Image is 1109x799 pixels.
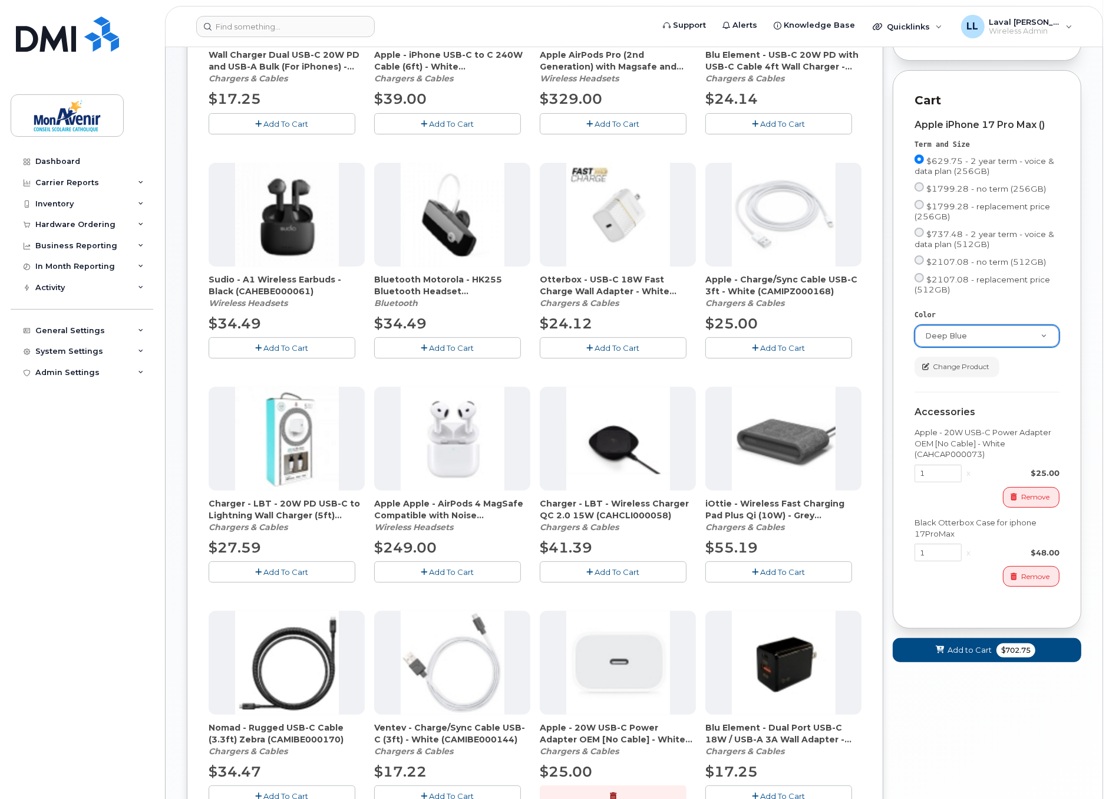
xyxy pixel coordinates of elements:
[566,611,670,715] img: accessory36680.JPG
[566,163,670,267] img: accessory36681.JPG
[209,498,365,533] div: Charger - LBT - 20W PD USB-C to Lightning Wall Charger (5ft) (CAHCLI000087)
[401,611,504,715] img: accessory36552.JPG
[374,722,530,757] div: Ventev - Charge/Sync Cable USB-C (3ft) - White (CAMIBE000144)
[209,522,288,532] em: Chargers & Cables
[374,113,521,134] button: Add To Cart
[540,561,686,582] button: Add To Cart
[761,343,806,353] span: Add To Cart
[705,722,862,745] span: Blu Element - Dual Port USB-C 18W / USB-A 3A Wall Adapter - Black (Bulk) (CAHCPZ000077)
[705,113,852,134] button: Add To Cart
[401,387,504,491] img: accessory36513.JPG
[209,763,261,780] span: $34.47
[209,722,365,757] div: Nomad - Rugged USB-C Cable (3.3ft) Zebra (CAMIBE000170)
[948,645,992,656] span: Add to Cart
[925,331,967,340] span: Deep Blue
[915,427,1060,460] div: Apple - 20W USB-C Power Adapter OEM [No Cable] - White (CAHCAP000073)
[540,337,686,358] button: Add To Cart
[235,611,339,715] img: accessory36548.JPG
[705,763,758,780] span: $17.25
[996,643,1035,657] span: $702.75
[374,539,437,556] span: $249.00
[374,298,418,308] em: Bluetooth
[915,325,1059,347] a: Deep Blue
[540,498,696,533] div: Charger - LBT - Wireless Charger QC 2.0 15W (CAHCLI000058)
[915,182,924,192] input: $1799.28 - no term (256GB)
[209,49,365,73] span: Wall Charger Dual USB-C 20W PD and USB-A Bulk (For iPhones) - White (CAHCBE000086)
[705,522,784,532] em: Chargers & Cables
[209,274,365,297] span: Sudio - A1 Wireless Earbuds - Black (CAHEBE000061)
[975,547,1060,558] div: $48.00
[765,14,863,37] a: Knowledge Base
[540,90,602,107] span: $329.00
[264,119,309,129] span: Add To Cart
[209,274,365,309] div: Sudio - A1 Wireless Earbuds - Black (CAHEBE000061)
[1003,487,1060,508] button: Remove
[714,14,765,37] a: Alerts
[540,746,619,757] em: Chargers & Cables
[915,273,924,282] input: $2107.08 - replacement price (512GB)
[705,274,862,297] span: Apple - Charge/Sync Cable USB-C 3ft - White (CAMIPZ000168)
[1021,492,1049,502] span: Remove
[374,315,427,332] span: $34.49
[235,163,339,267] img: accessory36654.JPG
[540,49,696,84] div: Apple AirPods Pro (2nd Generation) with Magsafe and USB-C charging case - White (CAHEBE000059)
[430,343,474,353] span: Add To Cart
[705,298,784,308] em: Chargers & Cables
[374,561,521,582] button: Add To Cart
[374,49,530,73] span: Apple - iPhone USB-C to C 240W Cable (6ft) - White (CAMIPZ000304)
[887,22,930,31] span: Quicklinks
[673,19,706,31] span: Support
[915,92,1060,109] p: Cart
[540,73,619,84] em: Wireless Headsets
[374,49,530,84] div: Apple - iPhone USB-C to C 240W Cable (6ft) - White (CAMIPZ000304)
[374,274,530,309] div: Bluetooth Motorola - HK255 Bluetooth Headset (CABTBE000046)
[209,298,288,308] em: Wireless Headsets
[915,202,1050,221] span: $1799.28 - replacement price (256GB)
[540,315,592,332] span: $24.12
[595,343,640,353] span: Add To Cart
[915,275,1050,294] span: $2107.08 - replacement price (512GB)
[864,15,950,38] div: Quicklinks
[374,90,427,107] span: $39.00
[209,561,355,582] button: Add To Cart
[540,722,696,757] div: Apple - 20W USB-C Power Adapter OEM [No Cable] - White (CAHCAP000073)
[926,184,1046,193] span: $1799.28 - no term (256GB)
[595,119,640,129] span: Add To Cart
[374,73,453,84] em: Chargers & Cables
[209,337,355,358] button: Add To Cart
[401,163,504,267] img: accessory36212.JPG
[705,90,758,107] span: $24.14
[264,567,309,577] span: Add To Cart
[209,49,365,84] div: Wall Charger Dual USB-C 20W PD and USB-A Bulk (For iPhones) - White (CAHCBE000086)
[915,154,924,164] input: $629.75 - 2 year term - voice & data plan (256GB)
[209,539,261,556] span: $27.59
[705,315,758,332] span: $25.00
[705,49,862,84] div: Blu Element - USB-C 20W PD with USB-C Cable 4ft Wall Charger - Black (CAHCPZ000096)
[374,522,453,532] em: Wireless Headsets
[893,638,1081,662] button: Add to Cart $702.75
[540,113,686,134] button: Add To Cart
[374,498,530,533] div: Apple Apple - AirPods 4 MagSafe Compatible with Noise Cancellation and USB-C Charging Case - (CAH...
[705,274,862,309] div: Apple - Charge/Sync Cable USB-C 3ft - White (CAMIPZ000168)
[915,517,1060,539] div: Black Otterbox Case for iphone 17ProMax
[540,522,619,532] em: Chargers & Cables
[784,19,855,31] span: Knowledge Base
[915,120,1060,130] div: Apple iPhone 17 Pro Max ()
[374,763,427,780] span: $17.22
[926,257,1046,267] span: $2107.08 - no term (512GB)
[915,140,1060,150] div: Term and Size
[915,407,1060,417] div: Accessories
[209,113,355,134] button: Add To Cart
[540,298,619,308] em: Chargers & Cables
[540,498,696,521] span: Charger - LBT - Wireless Charger QC 2.0 15W (CAHCLI000058)
[209,498,365,521] span: Charger - LBT - 20W PD USB-C to Lightning Wall Charger (5ft) (CAHCLI000087)
[915,200,924,209] input: $1799.28 - replacement price (256GB)
[953,15,1081,38] div: Laval Lai Yoon Hin
[540,274,696,297] span: Otterbox - USB-C 18W Fast Charge Wall Adapter - White (CAHCAP000074)
[732,611,836,715] img: accessory36707.JPG
[933,361,989,372] span: Change Product
[374,722,530,745] span: Ventev - Charge/Sync Cable USB-C (3ft) - White (CAMIBE000144)
[235,387,339,491] img: accessory36148.JPG
[915,156,1054,176] span: $629.75 - 2 year term - voice & data plan (256GB)
[989,27,1060,36] span: Wireless Admin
